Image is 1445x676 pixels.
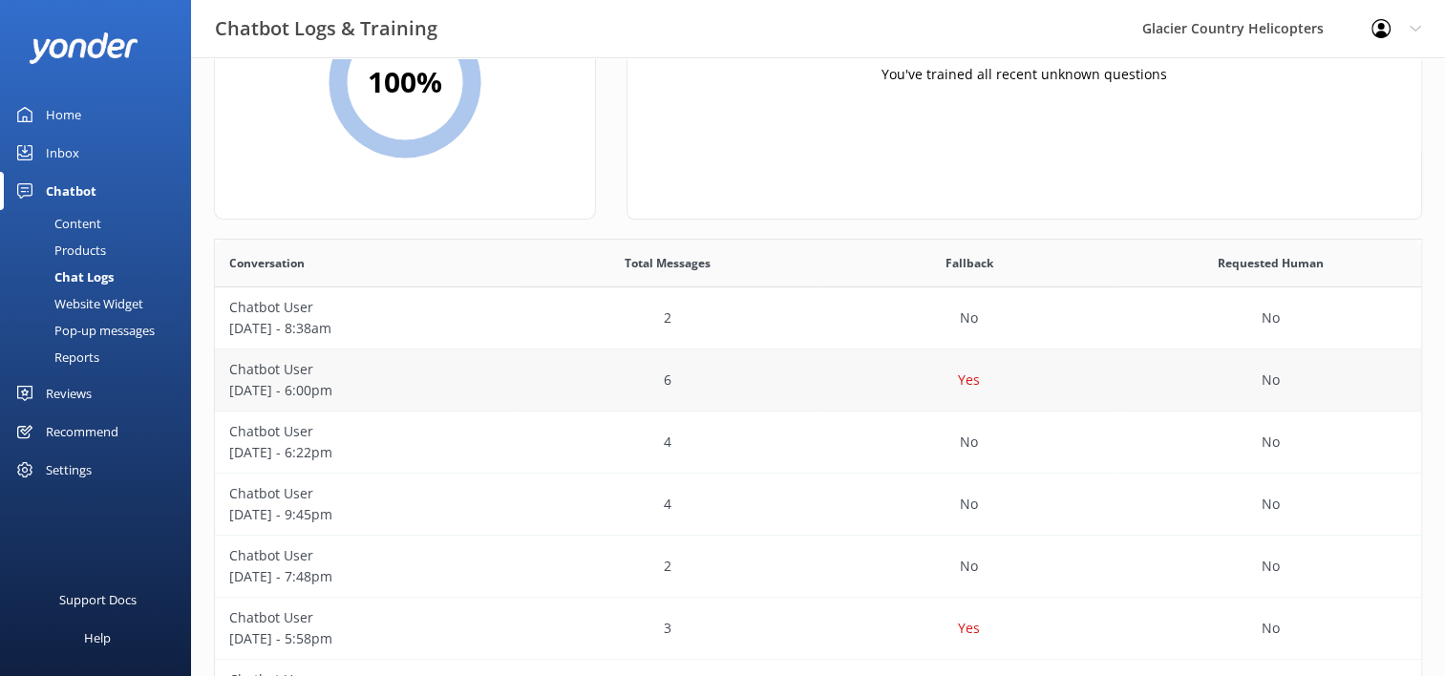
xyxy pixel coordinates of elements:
[625,254,711,272] span: Total Messages
[664,432,671,453] p: 4
[1262,432,1280,453] p: No
[664,494,671,515] p: 4
[1218,254,1324,272] span: Requested Human
[46,451,92,489] div: Settings
[1262,370,1280,391] p: No
[958,618,980,639] p: Yes
[229,628,502,649] p: [DATE] - 5:58pm
[11,237,191,264] a: Products
[46,374,92,412] div: Reviews
[229,318,502,339] p: [DATE] - 8:38am
[229,607,502,628] p: Chatbot User
[11,210,191,237] a: Content
[664,618,671,639] p: 3
[11,344,99,370] div: Reports
[229,359,502,380] p: Chatbot User
[11,317,191,344] a: Pop-up messages
[664,556,671,577] p: 2
[215,349,1421,412] div: row
[215,412,1421,474] div: row
[882,64,1167,85] p: You've trained all recent unknown questions
[215,287,1421,349] div: row
[11,290,143,317] div: Website Widget
[960,307,978,328] p: No
[664,307,671,328] p: 2
[229,545,502,566] p: Chatbot User
[960,432,978,453] p: No
[229,380,502,401] p: [DATE] - 6:00pm
[11,264,114,290] div: Chat Logs
[960,494,978,515] p: No
[229,504,502,525] p: [DATE] - 9:45pm
[29,32,138,64] img: yonder-white-logo.png
[664,370,671,391] p: 6
[11,317,155,344] div: Pop-up messages
[1262,556,1280,577] p: No
[958,370,980,391] p: Yes
[368,59,442,105] h2: 100 %
[229,483,502,504] p: Chatbot User
[215,598,1421,660] div: row
[229,566,502,587] p: [DATE] - 7:48pm
[11,264,191,290] a: Chat Logs
[46,134,79,172] div: Inbox
[229,421,502,442] p: Chatbot User
[84,619,111,657] div: Help
[11,210,101,237] div: Content
[215,13,437,44] h3: Chatbot Logs & Training
[229,297,502,318] p: Chatbot User
[46,172,96,210] div: Chatbot
[11,237,106,264] div: Products
[215,536,1421,598] div: row
[229,254,305,272] span: Conversation
[1262,494,1280,515] p: No
[960,556,978,577] p: No
[229,442,502,463] p: [DATE] - 6:22pm
[215,474,1421,536] div: row
[11,290,191,317] a: Website Widget
[59,581,137,619] div: Support Docs
[11,344,191,370] a: Reports
[1262,618,1280,639] p: No
[1262,307,1280,328] p: No
[46,412,118,451] div: Recommend
[945,254,992,272] span: Fallback
[46,95,81,134] div: Home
